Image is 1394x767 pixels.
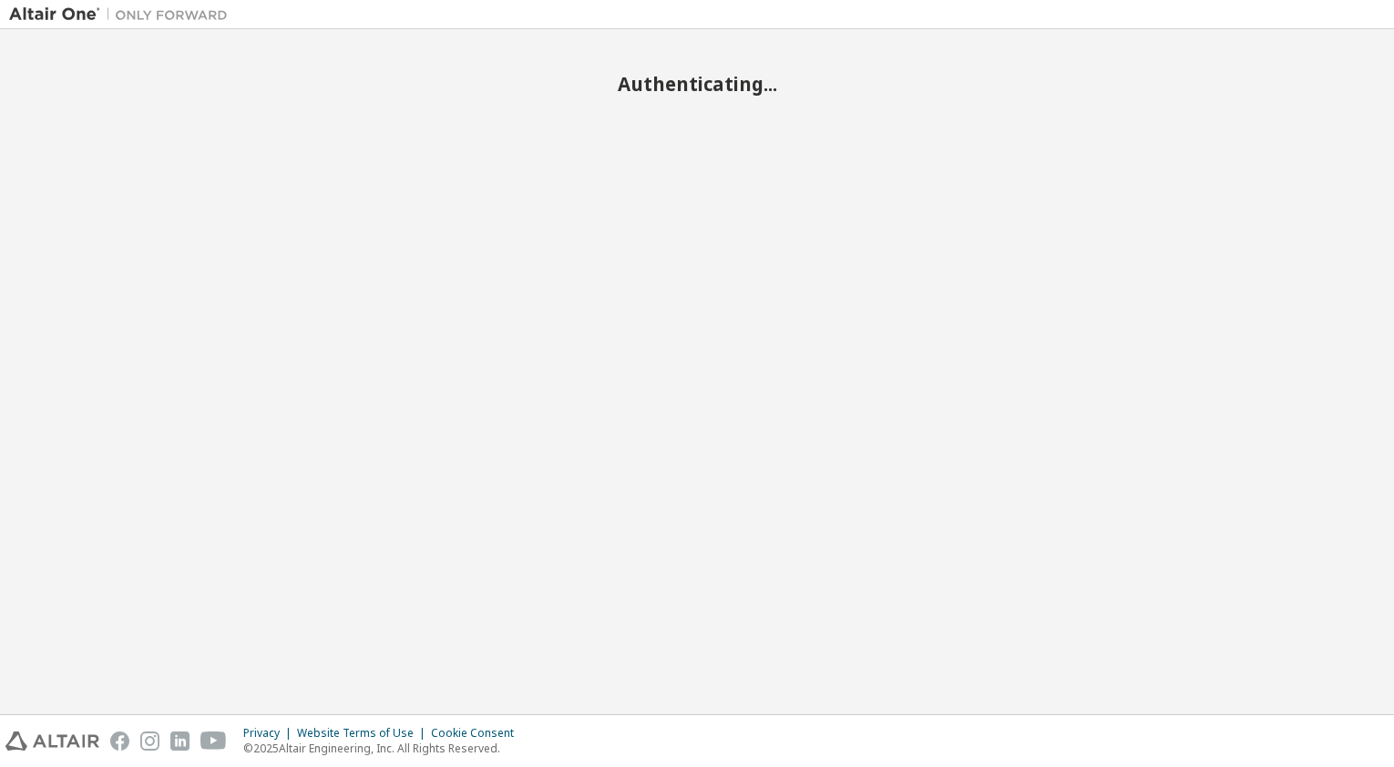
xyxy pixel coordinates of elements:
[431,726,525,741] div: Cookie Consent
[170,731,190,751] img: linkedin.svg
[200,731,227,751] img: youtube.svg
[140,731,159,751] img: instagram.svg
[5,731,99,751] img: altair_logo.svg
[9,72,1385,96] h2: Authenticating...
[243,741,525,756] p: © 2025 Altair Engineering, Inc. All Rights Reserved.
[297,726,431,741] div: Website Terms of Use
[243,726,297,741] div: Privacy
[110,731,129,751] img: facebook.svg
[9,5,237,24] img: Altair One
